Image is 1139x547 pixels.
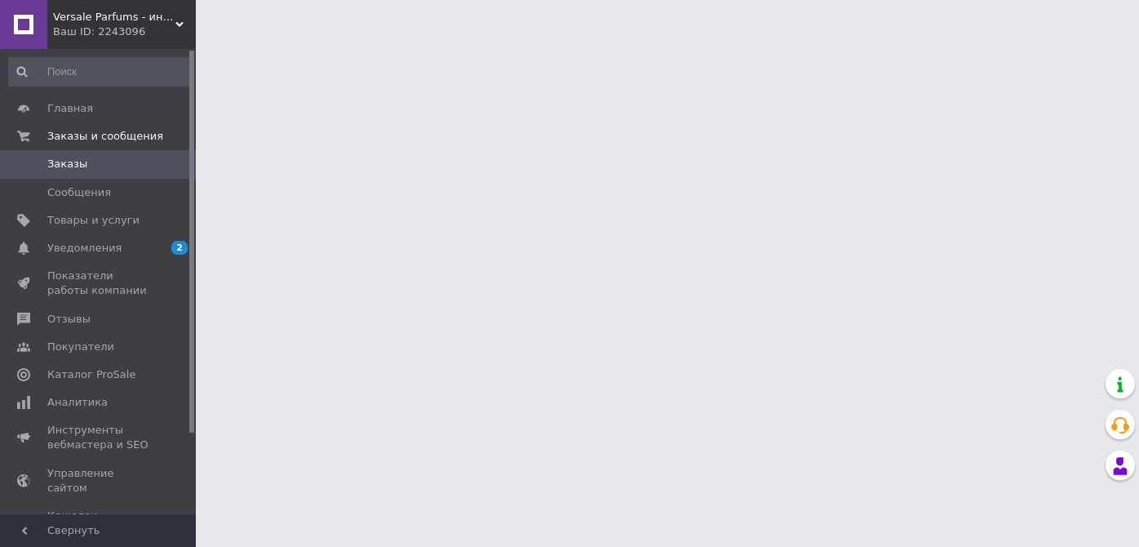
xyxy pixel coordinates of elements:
[47,129,163,144] span: Заказы и сообщения
[47,213,140,228] span: Товары и услуги
[8,57,193,87] input: Поиск
[47,509,151,538] span: Кошелек компании
[47,157,87,171] span: Заказы
[47,269,151,298] span: Показатели работы компании
[47,241,122,256] span: Уведомления
[171,241,188,255] span: 2
[47,340,114,354] span: Покупатели
[47,466,151,496] span: Управление сайтом
[53,24,196,39] div: Ваш ID: 2243096
[53,10,175,24] span: Versale Parfums - интернет-магазин брендовой элитной и нишевой парфюмерии для мужчин и женщин
[47,185,111,200] span: Сообщения
[47,312,91,327] span: Отзывы
[47,101,93,116] span: Главная
[47,367,135,382] span: Каталог ProSale
[47,395,108,410] span: Аналитика
[47,423,151,452] span: Инструменты вебмастера и SEO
